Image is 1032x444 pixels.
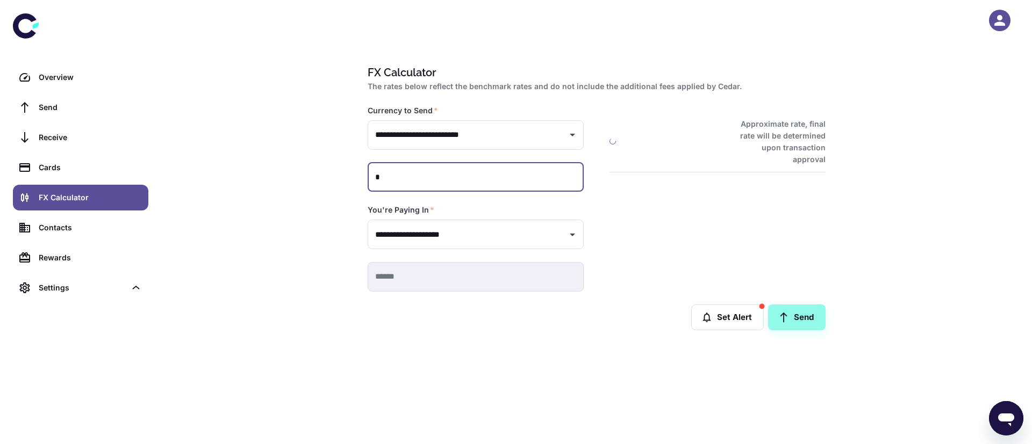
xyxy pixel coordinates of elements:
a: Send [768,304,826,330]
a: Rewards [13,245,148,271]
h6: Approximate rate, final rate will be determined upon transaction approval [728,118,826,165]
a: Send [13,94,148,120]
div: Receive [39,132,142,143]
h1: FX Calculator [368,64,821,81]
div: Rewards [39,252,142,264]
div: Contacts [39,222,142,234]
div: Settings [39,282,126,294]
button: Open [565,127,580,142]
label: You're Paying In [368,205,434,215]
div: Send [39,101,142,113]
div: Settings [13,275,148,301]
iframe: Button to launch messaging window [989,401,1023,435]
a: Receive [13,125,148,150]
label: Currency to Send [368,105,438,116]
a: Overview [13,64,148,90]
div: Overview [39,71,142,83]
div: Cards [39,162,142,173]
a: FX Calculator [13,185,148,210]
div: FX Calculator [39,192,142,203]
a: Contacts [13,215,148,241]
button: Open [565,227,580,242]
button: Set Alert [691,304,764,330]
a: Cards [13,155,148,180]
